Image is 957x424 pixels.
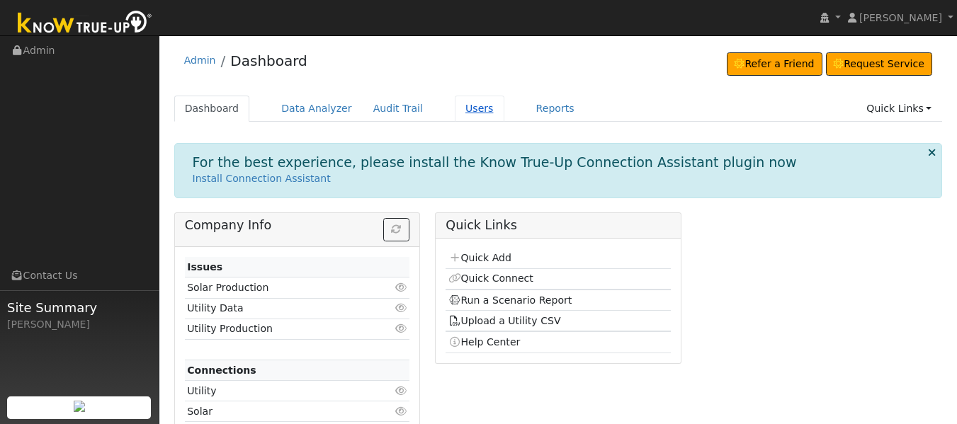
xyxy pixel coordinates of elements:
[859,12,942,23] span: [PERSON_NAME]
[826,52,933,76] a: Request Service
[395,323,407,333] i: Click to view
[395,386,407,396] i: Click to view
[448,336,521,348] a: Help Center
[448,273,533,284] a: Quick Connect
[455,96,504,122] a: Users
[185,218,409,233] h5: Company Info
[395,303,407,313] i: Click to view
[174,96,250,122] a: Dashboard
[395,406,407,416] i: Click to view
[727,52,822,76] a: Refer a Friend
[271,96,363,122] a: Data Analyzer
[448,294,572,306] a: Run a Scenario Report
[185,401,373,422] td: Solar
[7,317,152,332] div: [PERSON_NAME]
[74,401,85,412] img: retrieve
[395,282,407,292] i: Click to view
[185,298,373,319] td: Utility Data
[448,252,511,263] a: Quick Add
[185,319,373,339] td: Utility Production
[11,8,159,40] img: Know True-Up
[193,154,797,171] h1: For the best experience, please install the Know True-Up Connection Assistant plugin now
[446,218,670,233] h5: Quick Links
[526,96,585,122] a: Reports
[185,381,373,401] td: Utility
[187,261,222,273] strong: Issues
[230,52,307,69] a: Dashboard
[363,96,434,122] a: Audit Trail
[448,315,561,326] a: Upload a Utility CSV
[184,55,216,66] a: Admin
[7,298,152,317] span: Site Summary
[193,173,331,184] a: Install Connection Assistant
[185,277,373,298] td: Solar Production
[856,96,942,122] a: Quick Links
[187,365,256,376] strong: Connections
